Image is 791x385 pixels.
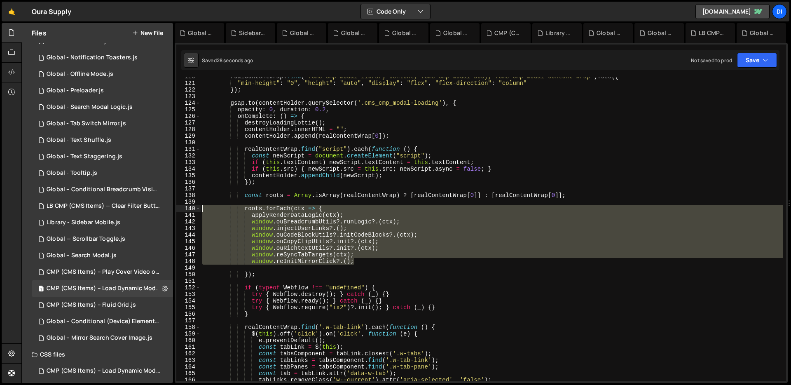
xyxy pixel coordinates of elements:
[176,232,201,238] div: 144
[176,172,201,179] div: 135
[32,231,173,247] div: 14937/39947.js
[176,298,201,304] div: 154
[176,113,201,120] div: 126
[47,268,160,276] div: CMP (CMS Items) – Play Cover Video on Hover.js
[47,219,120,226] div: Library - Sidebar Mobile.js
[32,7,71,16] div: Oura Supply
[176,80,201,87] div: 121
[32,214,173,231] div: 14937/44593.js
[176,245,201,251] div: 146
[176,370,201,377] div: 165
[32,132,173,148] div: 14937/44779.js
[176,344,201,350] div: 161
[176,205,201,212] div: 140
[176,311,201,317] div: 156
[32,82,173,99] div: 14937/43958.js
[176,159,201,166] div: 133
[47,252,117,259] div: Global – Search Modal.js
[239,29,265,37] div: Sidebar — UI States & Interactions.css
[176,179,201,185] div: 136
[176,377,201,383] div: 166
[176,133,201,139] div: 129
[176,278,201,284] div: 151
[217,57,253,64] div: 28 seconds ago
[176,364,201,370] div: 164
[176,192,201,199] div: 138
[32,363,176,379] div: 14937/38909.css
[176,185,201,192] div: 137
[176,153,201,159] div: 132
[39,286,44,293] span: 1
[47,334,152,342] div: Global – Mirror Search Cover Image.js
[47,186,160,193] div: Global – Conditional Breadcrumb Visibility.js
[392,29,419,37] div: Global - Text Staggering.js
[176,212,201,218] div: 141
[2,2,22,21] a: 🤙
[691,57,732,64] div: Not saved to prod
[443,29,470,37] div: Global - Text Shuffle.js
[32,66,173,82] div: 14937/44586.js
[737,53,777,68] button: Save
[47,70,113,78] div: Global - Offline Mode.js
[176,357,201,364] div: 163
[47,301,136,309] div: CMP (CMS Items) – Fluid Grid.js
[176,93,201,100] div: 123
[176,324,201,331] div: 158
[32,99,173,115] div: 14937/44851.js
[176,238,201,245] div: 145
[32,297,173,313] div: 14937/38918.js
[597,29,623,37] div: Global - Offline Mode.js
[202,57,253,64] div: Saved
[188,29,214,37] div: Global - Tab Switch Mirror.js
[32,28,47,38] h2: Files
[22,346,173,363] div: CSS files
[772,4,787,19] a: Di
[176,120,201,126] div: 127
[32,313,176,330] div: 14937/38915.js
[176,265,201,271] div: 149
[545,29,572,37] div: Library - Sidebar Mobile.js
[47,153,122,160] div: Global - Text Staggering.js
[361,4,430,19] button: Code Only
[47,318,160,325] div: Global – Conditional (Device) Element Visibility.js
[32,49,173,66] div: 14937/44585.js
[290,29,316,37] div: Global - Text Staggering.css
[176,284,201,291] div: 152
[47,367,160,375] div: CMP (CMS Items) – Load Dynamic Modal (AJAX).css
[176,199,201,205] div: 139
[47,103,133,111] div: Global - Search Modal Logic.js
[699,29,725,37] div: LB CMP (CMS Items) — Clear Filter Buttons.js
[47,235,125,243] div: Global — Scrollbar Toggle.js
[47,120,126,127] div: Global - Tab Switch Mirror.js
[176,146,201,153] div: 131
[176,304,201,311] div: 155
[32,280,176,297] div: 14937/38910.js
[32,264,176,280] div: 14937/38901.js
[32,247,173,264] div: 14937/38913.js
[47,136,111,144] div: Global - Text Shuffle.js
[176,166,201,172] div: 134
[32,165,173,181] div: 14937/44562.js
[176,291,201,298] div: 153
[176,251,201,258] div: 147
[648,29,674,37] div: Global - Notification Toasters.js
[695,4,770,19] a: [DOMAIN_NAME]
[176,350,201,357] div: 162
[47,285,160,292] div: CMP (CMS Items) – Load Dynamic Modal (AJAX).js
[132,30,163,36] button: New File
[176,126,201,133] div: 128
[750,29,776,37] div: Global - Copy To Clipboard.js
[32,181,176,198] div: 14937/44170.js
[47,169,97,177] div: Global - Tooltip.js
[176,331,201,337] div: 159
[176,106,201,113] div: 125
[341,29,367,37] div: Global - Search Modal Logic.js
[176,271,201,278] div: 150
[47,54,138,61] div: Global - Notification Toasters.js
[32,148,173,165] div: 14937/44781.js
[32,198,176,214] div: 14937/43376.js
[176,258,201,265] div: 148
[32,115,173,132] div: 14937/44975.js
[176,139,201,146] div: 130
